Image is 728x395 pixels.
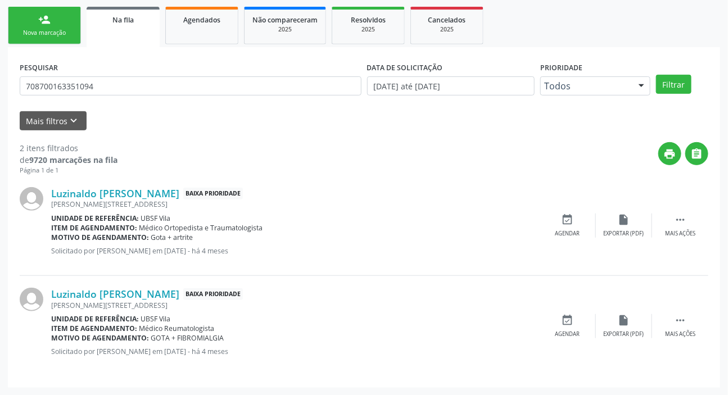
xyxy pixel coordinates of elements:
[151,333,224,343] span: GOTA + FIBROMIALGIA
[555,330,580,338] div: Agendar
[656,75,691,94] button: Filtrar
[139,324,215,333] span: Médico Reumatologista
[419,25,475,34] div: 2025
[604,230,644,238] div: Exportar (PDF)
[20,111,87,131] button: Mais filtroskeyboard_arrow_down
[51,314,139,324] b: Unidade de referência:
[183,188,243,199] span: Baixa Prioridade
[183,15,220,25] span: Agendados
[20,59,58,76] label: PESQUISAR
[51,324,137,333] b: Item de agendamento:
[618,314,630,326] i: insert_drive_file
[51,214,139,223] b: Unidade de referência:
[555,230,580,238] div: Agendar
[38,13,51,26] div: person_add
[51,301,540,310] div: [PERSON_NAME][STREET_ADDRESS]
[51,347,540,356] p: Solicitado por [PERSON_NAME] em [DATE] - há 4 meses
[351,15,386,25] span: Resolvidos
[665,230,695,238] div: Mais ações
[16,29,73,37] div: Nova marcação
[665,330,695,338] div: Mais ações
[20,187,43,211] img: img
[112,15,134,25] span: Na fila
[252,15,318,25] span: Não compareceram
[68,115,80,127] i: keyboard_arrow_down
[141,214,171,223] span: UBSF Vila
[29,155,117,165] strong: 9720 marcações na fila
[340,25,396,34] div: 2025
[618,214,630,226] i: insert_drive_file
[51,246,540,256] p: Solicitado por [PERSON_NAME] em [DATE] - há 4 meses
[252,25,318,34] div: 2025
[562,214,574,226] i: event_available
[674,214,686,226] i: 
[51,187,179,199] a: Luzinaldo [PERSON_NAME]
[51,223,137,233] b: Item de agendamento:
[674,314,686,326] i: 
[183,288,243,300] span: Baixa Prioridade
[544,80,627,92] span: Todos
[664,148,676,160] i: print
[141,314,171,324] span: UBSF Vila
[540,59,582,76] label: Prioridade
[20,142,117,154] div: 2 itens filtrados
[20,288,43,311] img: img
[20,166,117,175] div: Página 1 de 1
[604,330,644,338] div: Exportar (PDF)
[20,154,117,166] div: de
[685,142,708,165] button: 
[151,233,193,242] span: Gota + artrite
[51,288,179,300] a: Luzinaldo [PERSON_NAME]
[428,15,466,25] span: Cancelados
[658,142,681,165] button: print
[367,59,443,76] label: DATA DE SOLICITAÇÃO
[20,76,361,96] input: Nome, CNS
[51,199,540,209] div: [PERSON_NAME][STREET_ADDRESS]
[562,314,574,326] i: event_available
[139,223,263,233] span: Médico Ortopedista e Traumatologista
[51,333,149,343] b: Motivo de agendamento:
[691,148,703,160] i: 
[367,76,535,96] input: Selecione um intervalo
[51,233,149,242] b: Motivo de agendamento:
